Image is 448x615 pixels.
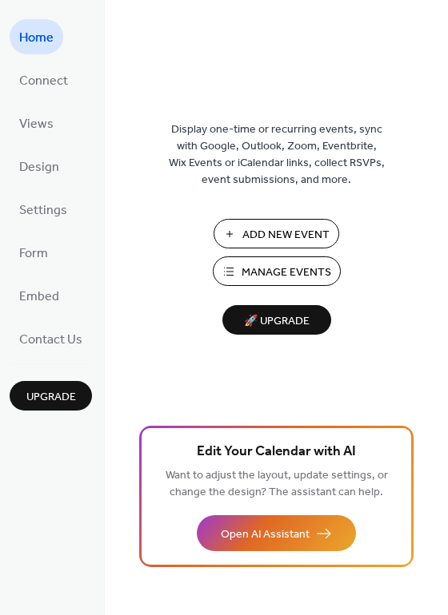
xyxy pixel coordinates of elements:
button: Manage Events [213,256,341,286]
a: Embed [10,278,69,313]
span: Embed [19,284,59,310]
a: Design [10,149,69,184]
span: Edit Your Calendar with AI [197,441,356,463]
span: Display one-time or recurring events, sync with Google, Outlook, Zoom, Eventbrite, Wix Events or ... [169,121,385,188]
button: Upgrade [10,381,92,411]
span: Settings [19,198,67,224]
span: Add New Event [242,227,330,244]
span: Home [19,26,54,51]
span: Manage Events [242,264,331,281]
span: Open AI Assistant [221,526,310,543]
span: Views [19,112,54,137]
a: Views [10,105,63,141]
a: Home [10,19,63,54]
a: Contact Us [10,321,92,356]
a: Form [10,235,58,270]
button: Open AI Assistant [197,515,356,551]
a: Settings [10,192,77,227]
span: Want to adjust the layout, update settings, or change the design? The assistant can help. [166,465,388,503]
span: Upgrade [26,389,76,406]
span: Contact Us [19,327,82,353]
a: Connect [10,62,78,97]
button: 🚀 Upgrade [222,305,331,335]
span: Form [19,241,48,267]
span: 🚀 Upgrade [232,311,322,332]
span: Connect [19,69,68,94]
span: Design [19,155,59,181]
button: Add New Event [214,219,339,248]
